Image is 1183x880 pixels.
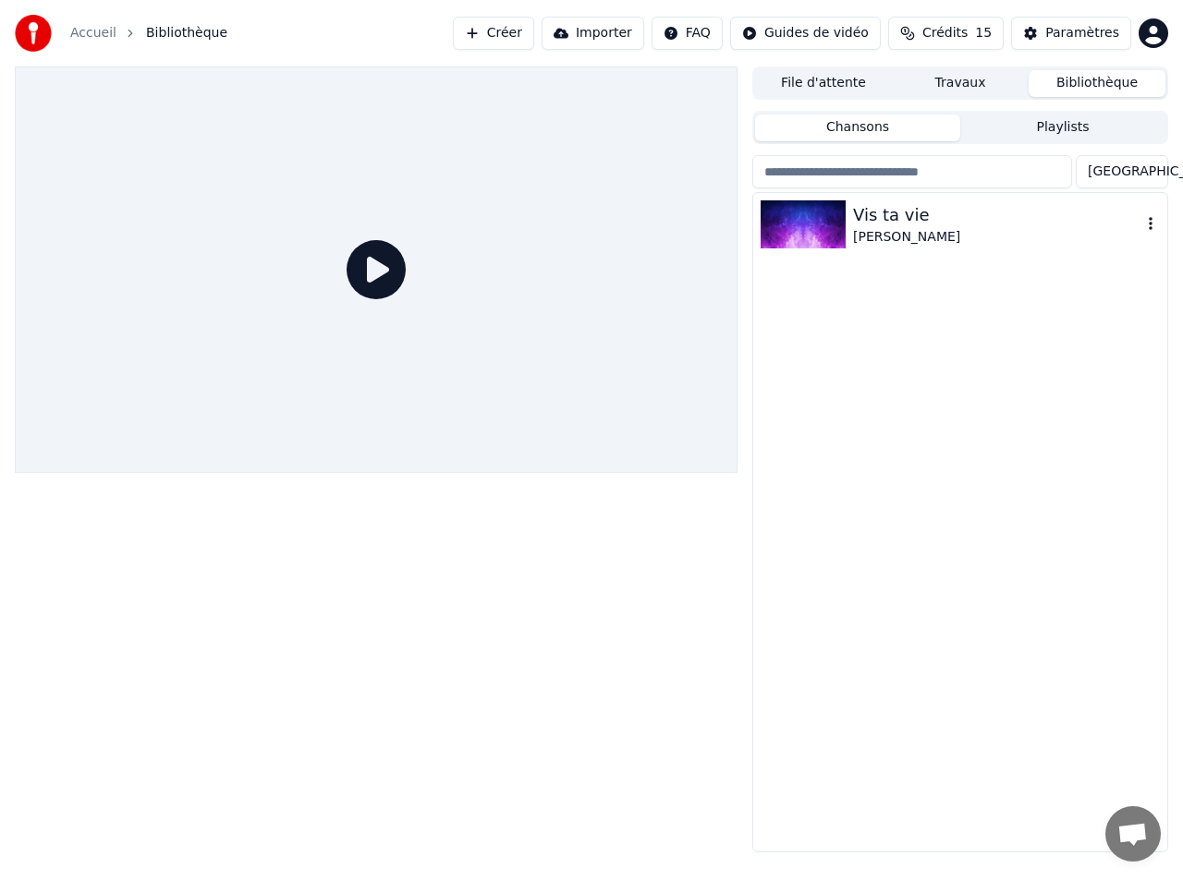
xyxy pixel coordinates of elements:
[1011,17,1131,50] button: Paramètres
[853,228,1141,247] div: [PERSON_NAME]
[892,70,1029,97] button: Travaux
[1029,70,1165,97] button: Bibliothèque
[1105,806,1161,862] div: Ouvrir le chat
[146,24,227,42] span: Bibliothèque
[453,17,534,50] button: Créer
[755,70,892,97] button: File d'attente
[922,24,968,42] span: Crédits
[888,17,1004,50] button: Crédits15
[755,115,960,141] button: Chansons
[1045,24,1119,42] div: Paramètres
[975,24,992,42] span: 15
[70,24,227,42] nav: breadcrumb
[70,24,116,42] a: Accueil
[15,15,52,52] img: youka
[853,202,1141,228] div: Vis ta vie
[960,115,1165,141] button: Playlists
[542,17,644,50] button: Importer
[652,17,723,50] button: FAQ
[730,17,881,50] button: Guides de vidéo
